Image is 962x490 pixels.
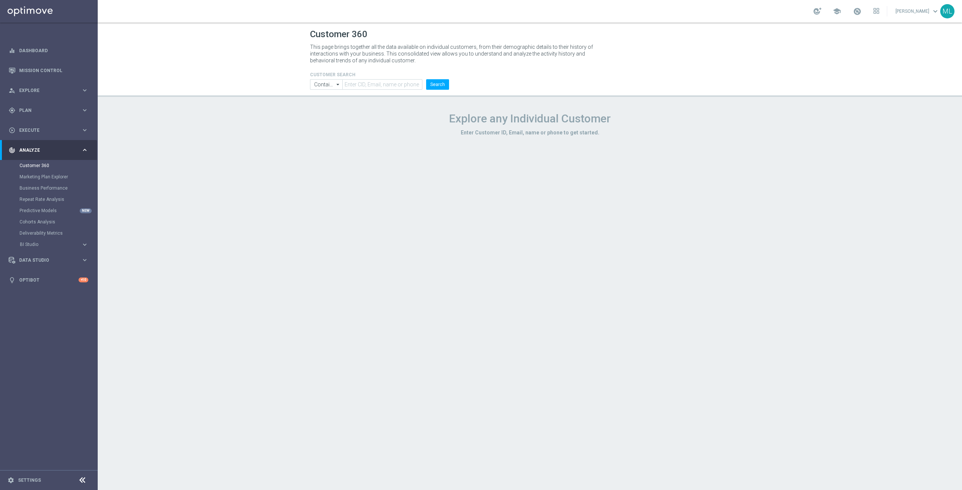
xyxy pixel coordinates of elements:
[20,163,78,169] a: Customer 360
[8,257,89,263] button: Data Studio keyboard_arrow_right
[9,87,81,94] div: Explore
[310,79,342,90] input: Contains
[310,129,750,136] h3: Enter Customer ID, Email, name or phone to get started.
[80,208,92,213] div: NEW
[20,194,97,205] div: Repeat Rate Analysis
[334,80,342,89] i: arrow_drop_down
[81,256,88,264] i: keyboard_arrow_right
[310,44,599,64] p: This page brings together all the data available on individual customers, from their demographic ...
[20,196,78,202] a: Repeat Rate Analysis
[19,148,81,152] span: Analyze
[20,185,78,191] a: Business Performance
[310,72,449,77] h4: CUSTOMER SEARCH
[342,79,422,90] input: Enter CID, Email, name or phone
[931,7,939,15] span: keyboard_arrow_down
[20,219,78,225] a: Cohorts Analysis
[81,241,88,248] i: keyboard_arrow_right
[9,147,15,154] i: track_changes
[9,107,15,114] i: gps_fixed
[9,127,81,134] div: Execute
[19,270,79,290] a: Optibot
[20,241,89,247] button: BI Studio keyboard_arrow_right
[895,6,940,17] a: [PERSON_NAME]keyboard_arrow_down
[81,146,88,154] i: keyboard_arrow_right
[20,242,81,247] div: BI Studio
[9,257,81,264] div: Data Studio
[81,107,88,114] i: keyboard_arrow_right
[19,41,88,60] a: Dashboard
[833,7,841,15] span: school
[20,205,97,216] div: Predictive Models
[20,230,78,236] a: Deliverability Metrics
[19,128,81,133] span: Execute
[9,60,88,80] div: Mission Control
[9,107,81,114] div: Plan
[8,68,89,74] button: Mission Control
[20,216,97,228] div: Cohorts Analysis
[20,171,97,182] div: Marketing Plan Explorer
[8,477,14,484] i: settings
[20,239,97,250] div: BI Studio
[9,147,81,154] div: Analyze
[18,478,41,482] a: Settings
[8,48,89,54] button: equalizer Dashboard
[19,258,81,262] span: Data Studio
[426,79,449,90] button: Search
[20,160,97,171] div: Customer 360
[8,147,89,153] button: track_changes Analyze keyboard_arrow_right
[19,60,88,80] a: Mission Control
[9,277,15,283] i: lightbulb
[19,88,81,93] span: Explore
[310,29,750,40] h1: Customer 360
[8,87,89,93] button: person_search Explore keyboard_arrow_right
[79,277,88,282] div: +10
[9,41,88,60] div: Dashboard
[8,127,89,133] button: play_circle_outline Execute keyboard_arrow_right
[9,270,88,290] div: Optibot
[20,182,97,194] div: Business Performance
[310,112,750,125] h1: Explore any Individual Customer
[20,242,74,247] span: BI Studio
[20,208,78,214] a: Predictive Models
[81,87,88,94] i: keyboard_arrow_right
[9,87,15,94] i: person_search
[81,127,88,134] i: keyboard_arrow_right
[20,228,97,239] div: Deliverability Metrics
[940,4,954,18] div: ML
[19,108,81,113] span: Plan
[20,174,78,180] a: Marketing Plan Explorer
[9,127,15,134] i: play_circle_outline
[8,277,89,283] button: lightbulb Optibot +10
[9,47,15,54] i: equalizer
[8,107,89,113] button: gps_fixed Plan keyboard_arrow_right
